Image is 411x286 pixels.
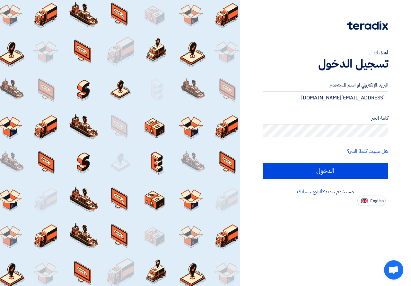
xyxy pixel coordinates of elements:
[263,81,388,89] label: البريد الإلكتروني او اسم المستخدم
[370,199,384,203] span: English
[263,57,388,71] h1: تسجيل الدخول
[347,147,388,155] a: هل نسيت كلمة السر؟
[263,163,388,179] input: الدخول
[347,21,388,30] img: Teradix logo
[361,198,368,203] img: en-US.png
[263,49,388,57] div: أهلا بك ...
[263,91,388,104] input: أدخل بريد العمل الإلكتروني او اسم المستخدم الخاص بك ...
[384,260,403,280] a: Open chat
[263,188,388,196] div: مستخدم جديد؟
[297,188,322,196] a: أنشئ حسابك
[357,196,386,206] button: English
[263,115,388,122] label: كلمة السر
